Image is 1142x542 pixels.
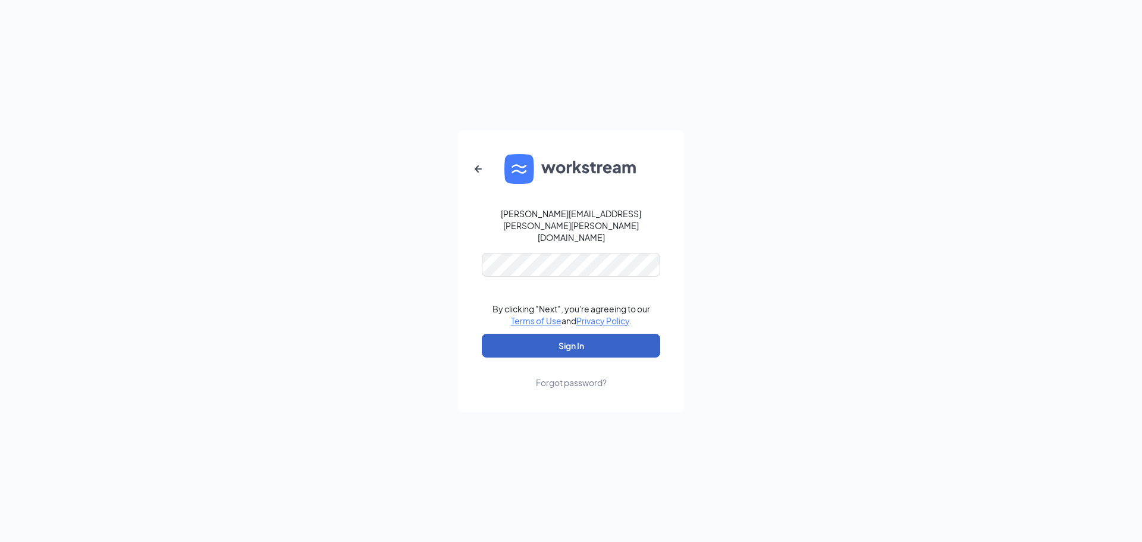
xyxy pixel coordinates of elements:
img: WS logo and Workstream text [504,154,638,184]
div: By clicking "Next", you're agreeing to our and . [492,303,650,327]
div: Forgot password? [536,377,607,389]
button: Sign In [482,334,660,358]
svg: ArrowLeftNew [471,162,485,176]
button: ArrowLeftNew [464,155,492,183]
a: Forgot password? [536,358,607,389]
div: [PERSON_NAME][EMAIL_ADDRESS][PERSON_NAME][PERSON_NAME][DOMAIN_NAME] [482,208,660,243]
a: Privacy Policy [576,315,629,326]
a: Terms of Use [511,315,561,326]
